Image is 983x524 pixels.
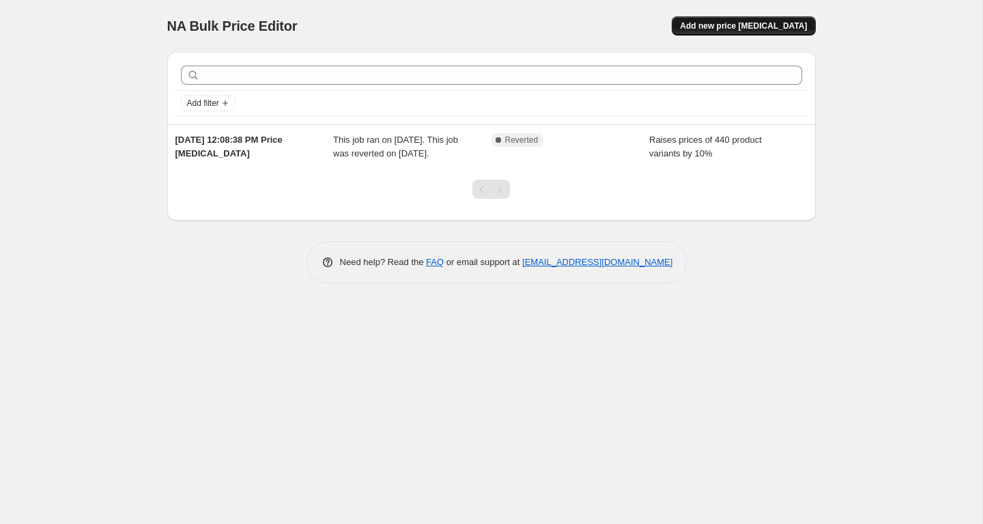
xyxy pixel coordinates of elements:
nav: Pagination [472,180,510,199]
span: [DATE] 12:08:38 PM Price [MEDICAL_DATA] [175,135,283,158]
a: FAQ [426,257,444,267]
button: Add filter [181,95,236,111]
span: Add filter [187,98,219,109]
span: This job ran on [DATE]. This job was reverted on [DATE]. [333,135,458,158]
button: Add new price [MEDICAL_DATA] [672,16,815,36]
span: NA Bulk Price Editor [167,18,298,33]
a: [EMAIL_ADDRESS][DOMAIN_NAME] [522,257,672,267]
span: Need help? Read the [340,257,427,267]
span: or email support at [444,257,522,267]
span: Raises prices of 440 product variants by 10% [649,135,762,158]
span: Add new price [MEDICAL_DATA] [680,20,807,31]
span: Reverted [505,135,539,146]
